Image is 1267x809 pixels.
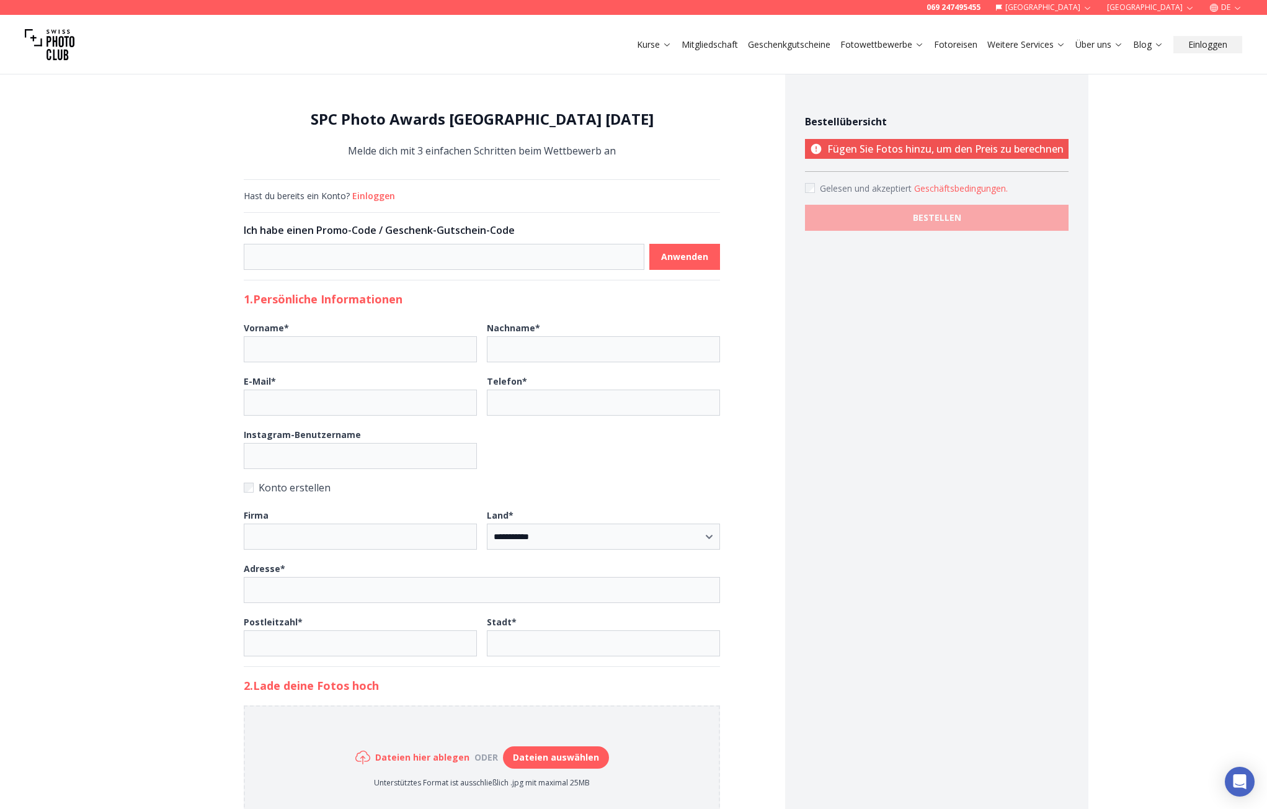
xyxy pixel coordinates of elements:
[244,336,477,362] input: Vorname*
[835,36,929,53] button: Fotowettbewerbe
[244,616,303,628] b: Postleitzahl *
[805,114,1069,129] h4: Bestellübersicht
[914,182,1008,195] button: Accept termsGelesen und akzeptiert
[934,38,977,51] a: Fotoreisen
[1075,38,1123,51] a: Über uns
[927,2,980,12] a: 069 247495455
[244,443,477,469] input: Instagram-Benutzername
[244,509,269,521] b: Firma
[1173,36,1242,53] button: Einloggen
[677,36,743,53] button: Mitgliedschaft
[632,36,677,53] button: Kurse
[244,390,477,416] input: E-Mail*
[1133,38,1163,51] a: Blog
[244,109,720,159] div: Melde dich mit 3 einfachen Schritten beim Wettbewerb an
[982,36,1070,53] button: Weitere Services
[805,205,1069,231] button: BESTELLEN
[244,322,289,334] b: Vorname *
[840,38,924,51] a: Fotowettbewerbe
[748,38,830,51] a: Geschenkgutscheine
[649,244,720,270] button: Anwenden
[637,38,672,51] a: Kurse
[244,483,254,493] input: Konto erstellen
[487,336,720,362] input: Nachname*
[244,190,720,202] div: Hast du bereits ein Konto?
[375,751,469,764] h6: Dateien hier ablegen
[1128,36,1168,53] button: Blog
[244,577,720,603] input: Adresse*
[487,390,720,416] input: Telefon*
[805,139,1069,159] p: Fügen Sie Fotos hinzu, um den Preis zu berechnen
[487,509,513,521] b: Land *
[682,38,738,51] a: Mitgliedschaft
[743,36,835,53] button: Geschenkgutscheine
[244,375,276,387] b: E-Mail *
[487,322,540,334] b: Nachname *
[820,182,914,194] span: Gelesen und akzeptiert
[1225,767,1255,797] div: Open Intercom Messenger
[244,429,361,440] b: Instagram-Benutzername
[487,616,517,628] b: Stadt *
[661,251,708,263] b: Anwenden
[487,524,720,550] select: Land*
[244,630,477,656] input: Postleitzahl*
[355,778,609,788] p: Unterstütztes Format ist ausschließlich .jpg mit maximal 25MB
[487,630,720,656] input: Stadt*
[929,36,982,53] button: Fotoreisen
[503,746,609,769] button: Dateien auswählen
[469,751,503,764] div: oder
[244,479,720,496] label: Konto erstellen
[244,524,477,550] input: Firma
[244,109,720,129] h1: SPC Photo Awards [GEOGRAPHIC_DATA] [DATE]
[244,223,720,238] h3: Ich habe einen Promo-Code / Geschenk-Gutschein-Code
[805,183,815,193] input: Accept terms
[25,20,74,69] img: Swiss photo club
[244,290,720,308] h2: 1. Persönliche Informationen
[913,212,961,224] b: BESTELLEN
[244,563,285,574] b: Adresse *
[352,190,395,202] button: Einloggen
[1070,36,1128,53] button: Über uns
[487,375,527,387] b: Telefon *
[987,38,1065,51] a: Weitere Services
[244,677,720,694] h2: 2. Lade deine Fotos hoch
